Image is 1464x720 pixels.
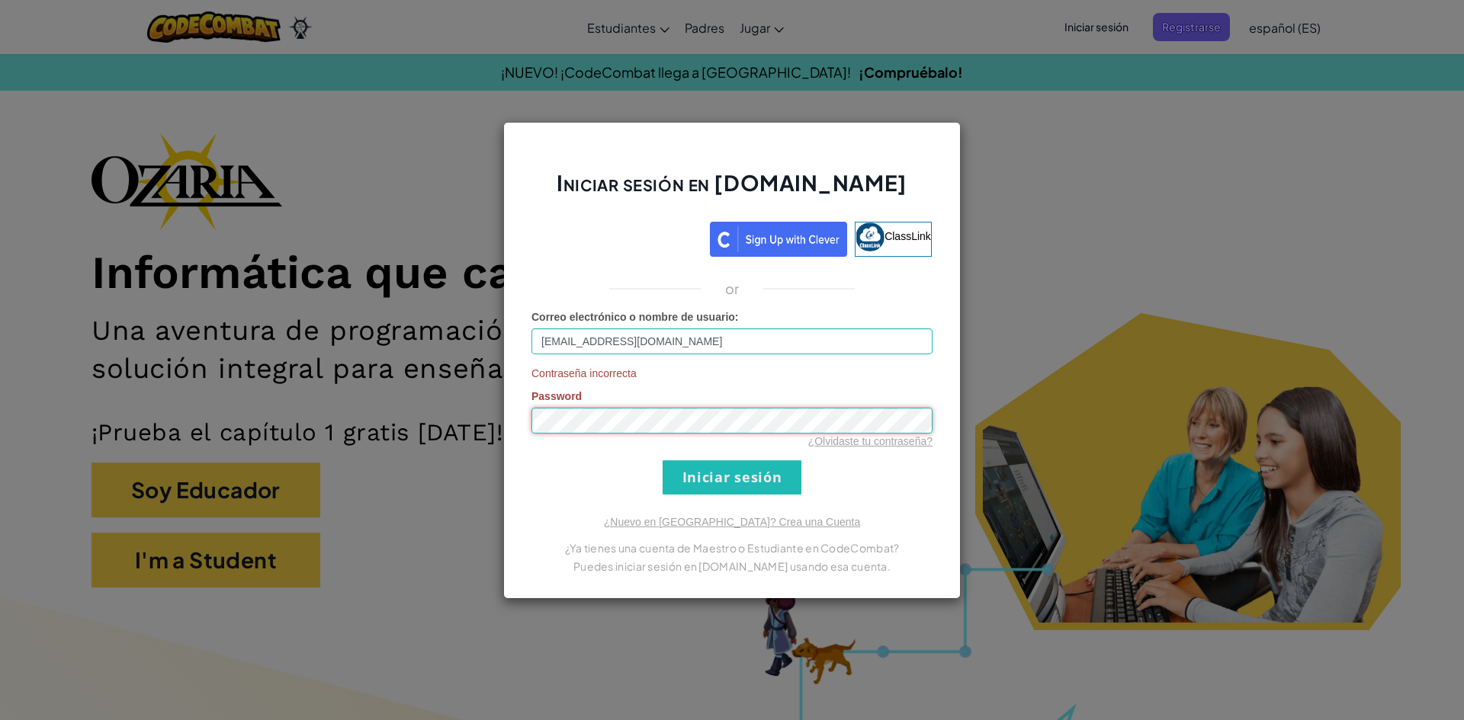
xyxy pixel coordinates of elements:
h2: Iniciar sesión en [DOMAIN_NAME] [531,168,933,213]
span: Contraseña incorrecta [531,366,933,381]
span: ClassLink [884,229,931,242]
p: Puedes iniciar sesión en [DOMAIN_NAME] usando esa cuenta. [531,557,933,575]
iframe: Botón Iniciar sesión con Google [525,220,710,254]
a: ¿Nuevo en [GEOGRAPHIC_DATA]? Crea una Cuenta [604,516,860,528]
input: Iniciar sesión [663,460,801,494]
img: classlink-logo-small.png [856,222,884,251]
span: Password [531,390,582,402]
span: Correo electrónico o nombre de usuario [531,311,735,323]
label: : [531,309,739,325]
a: ¿Olvidaste tu contraseña? [808,435,933,447]
p: ¿Ya tienes una cuenta de Maestro o Estudiante en CodeCombat? [531,539,933,557]
p: or [725,280,740,298]
img: clever_sso_button@2x.png [710,222,847,257]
